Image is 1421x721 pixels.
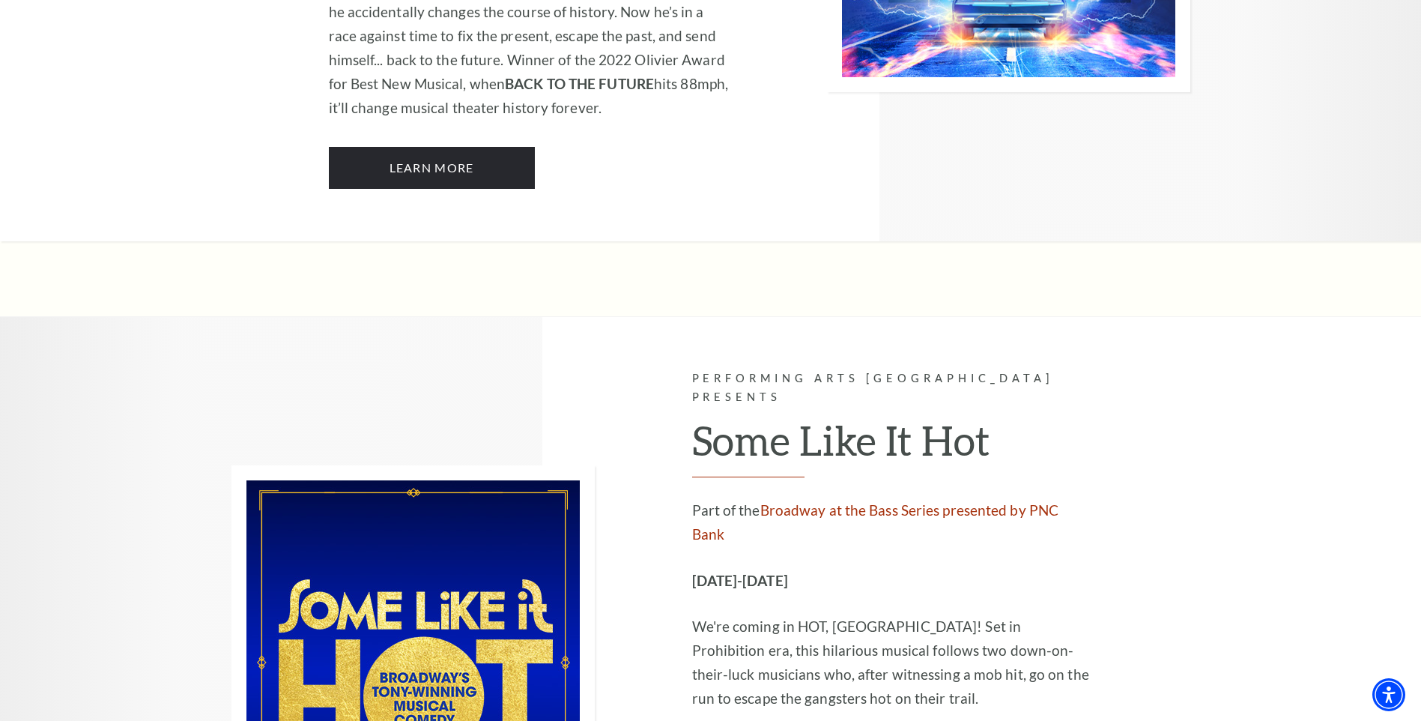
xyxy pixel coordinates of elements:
[692,572,788,589] strong: [DATE]-[DATE]
[1372,678,1405,711] div: Accessibility Menu
[692,501,1059,543] a: Broadway at the Bass Series presented by PNC Bank
[329,147,535,189] a: Learn More Back to the Future: The Musical
[692,416,1093,477] h2: Some Like It Hot
[505,75,654,92] strong: BACK TO THE FUTURE
[692,369,1093,407] p: Performing Arts [GEOGRAPHIC_DATA] Presents
[692,498,1093,546] p: Part of the
[692,615,1093,711] p: We're coming in HOT, [GEOGRAPHIC_DATA]! Set in Prohibition era, this hilarious musical follows tw...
